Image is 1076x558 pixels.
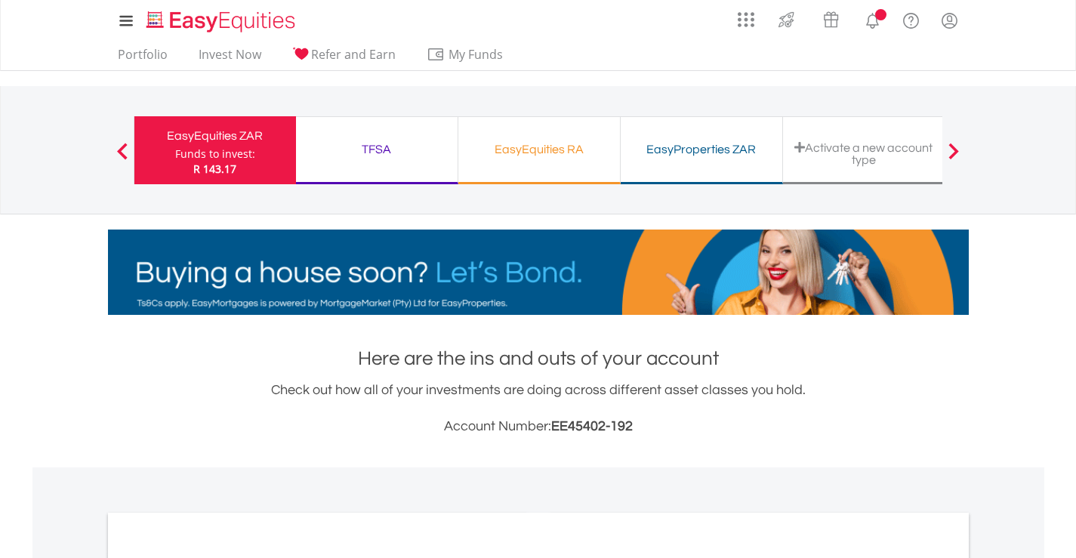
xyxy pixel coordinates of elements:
span: Refer and Earn [311,46,396,63]
a: Portfolio [112,47,174,70]
span: My Funds [427,45,526,64]
a: My Profile [930,4,969,37]
a: Refer and Earn [286,47,402,70]
a: Vouchers [809,4,853,32]
span: R 143.17 [193,162,236,176]
span: EE45402-192 [551,419,633,433]
div: TFSA [305,139,449,160]
div: EasyProperties ZAR [630,139,773,160]
a: Invest Now [193,47,267,70]
img: grid-menu-icon.svg [738,11,754,28]
div: Check out how all of your investments are doing across different asset classes you hold. [108,380,969,437]
h3: Account Number: [108,416,969,437]
img: vouchers-v2.svg [819,8,843,32]
img: thrive-v2.svg [774,8,799,32]
a: AppsGrid [728,4,764,28]
div: Activate a new account type [792,141,936,166]
a: Notifications [853,4,892,34]
h1: Here are the ins and outs of your account [108,345,969,372]
img: EasyEquities_Logo.png [143,9,301,34]
div: Funds to invest: [175,146,255,162]
div: EasyEquities RA [467,139,611,160]
div: EasyEquities ZAR [143,125,287,146]
a: FAQ's and Support [892,4,930,34]
img: EasyMortage Promotion Banner [108,230,969,315]
a: Home page [140,4,301,34]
